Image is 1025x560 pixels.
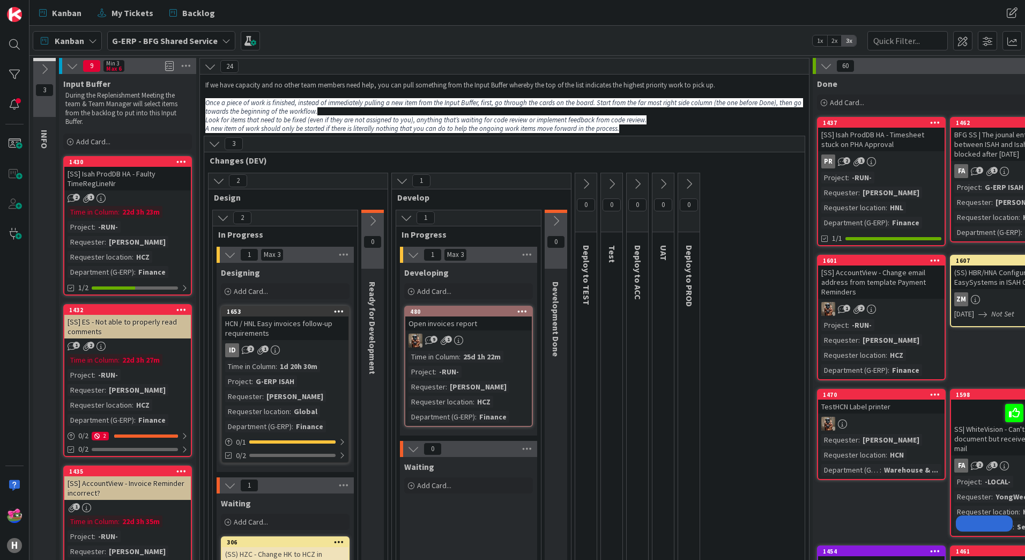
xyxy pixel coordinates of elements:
div: Department (G-ERP) [954,226,1021,238]
span: 0 [654,198,672,211]
span: : [262,390,264,402]
span: Add Card... [234,517,268,527]
span: UAT [658,245,669,261]
div: [PERSON_NAME] [860,434,922,446]
div: Department (G-ERP) [821,364,888,376]
div: 1430 [64,157,191,167]
span: 0 [577,198,595,211]
img: VK [821,417,835,431]
div: Requester [225,390,262,402]
a: 1432[SS] ES - Not able to properly read commentsTime in Column:22d 3h 27mProject:-RUN-Requester:[... [63,304,192,457]
div: -RUN- [95,530,121,542]
div: HCZ [133,399,152,411]
div: -RUN- [849,172,874,183]
span: : [105,236,106,248]
span: Develop [397,192,558,203]
span: : [981,181,982,193]
div: 1d 20h 30m [277,360,320,372]
div: HNL [887,202,906,213]
p: If we have capacity and no other team members need help, you can pull something from the Input Bu... [205,81,804,90]
div: -LOCAL- [982,476,1013,488]
p: During the Replenishment Meeting the team & Team Manager will select items from the backlog to pu... [65,91,190,126]
div: Finance [477,411,509,423]
span: : [132,251,133,263]
i: Not Set [991,309,1014,319]
span: Done [817,78,837,89]
div: 1653 [222,307,348,316]
span: 2 [858,305,865,312]
span: 24 [220,60,239,73]
div: VK [405,334,532,348]
span: 2 [87,342,94,349]
a: Backlog [163,3,221,23]
div: 480Open invoices report [405,307,532,330]
span: : [1019,506,1020,518]
div: Project [954,476,981,488]
div: 306 [227,539,348,546]
span: Developing [404,267,449,278]
div: Global [291,406,320,417]
div: Finance [136,266,168,278]
a: 480Open invoices reportVKTime in Column:25d 1h 22mProject:-RUN-Requester:[PERSON_NAME]Requester l... [404,306,533,427]
div: Requester [821,334,858,346]
span: : [134,266,136,278]
div: 1437[SS] Isah ProdDB HA - Timesheet stuck on PHA Approval [818,118,945,151]
div: [PERSON_NAME] [860,334,922,346]
span: My Tickets [112,6,153,19]
div: 1601 [818,256,945,266]
span: : [848,319,849,331]
div: VK [818,302,945,316]
div: 22d 3h 27m [120,354,162,366]
div: Department (G-ERP) [821,217,888,229]
span: Kanban [55,34,84,47]
div: 1653 [227,308,348,315]
span: 1 [412,174,430,187]
span: : [251,375,253,387]
span: Add Card... [234,286,268,296]
span: : [445,381,447,393]
span: Deploy to PROD [684,245,695,307]
span: 0 [363,235,382,248]
span: 0/2 [236,450,246,461]
span: Designing [221,267,260,278]
div: Warehouse & ... [881,464,941,476]
span: 2 [843,157,850,164]
div: Requester [68,384,105,396]
span: Input Buffer [63,78,110,89]
span: 0 [547,235,565,248]
div: FA [954,164,968,178]
div: Open invoices report [405,316,532,330]
span: Design [214,192,374,203]
div: 0/1 [222,436,348,449]
span: : [118,206,120,218]
span: 0 [424,443,442,455]
div: Requester [821,187,858,198]
span: 1 [991,167,998,174]
div: -RUN- [849,319,874,331]
div: [PERSON_NAME] [860,187,922,198]
span: : [981,476,982,488]
span: In Progress [402,229,528,240]
span: : [94,369,95,381]
div: Requester location [821,202,886,213]
div: HCZ [887,349,906,361]
span: 0/2 [78,444,88,455]
span: Kanban [52,6,81,19]
div: VK [818,417,945,431]
div: 1470 [818,390,945,400]
span: 1x [813,35,827,46]
div: Project [68,530,94,542]
span: 1 [445,336,452,343]
div: 22d 3h 35m [120,515,162,527]
div: [SS] AccountView - Change email address from template Payment Reminders [818,266,945,299]
div: 1432 [64,305,191,315]
div: [SS] AccountView - Invoice Reminder incorrect? [64,476,191,500]
span: Test [607,245,618,263]
span: INFO [39,130,50,149]
div: 1437 [818,118,945,128]
div: [SS] Isah ProdDB HA - Faulty TimeRegLineNr [64,167,191,190]
span: : [132,399,133,411]
div: Department (G-ERP) [408,411,475,423]
div: HCN / HNL Easy invoices follow-up requirements [222,316,348,340]
div: Time in Column [225,360,276,372]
